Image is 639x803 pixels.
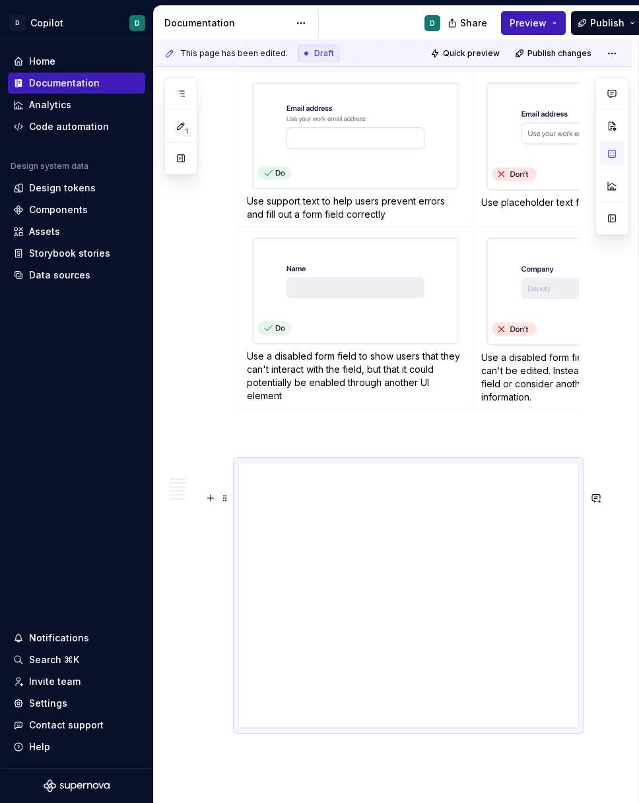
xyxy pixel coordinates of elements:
[29,120,109,133] div: Code automation
[441,11,496,35] button: Share
[29,77,100,90] div: Documentation
[8,671,145,692] a: Invite team
[443,48,500,59] span: Quick preview
[9,15,25,31] div: D
[314,48,334,59] span: Draft
[253,83,458,189] img: 96b4949a-eb97-47b2-aaee-bfdca5d9faa3.svg
[511,44,597,63] button: Publish changes
[30,16,63,30] div: Copilot
[29,55,55,68] div: Home
[8,715,145,736] button: Contact support
[29,740,50,754] div: Help
[8,265,145,286] a: Data sources
[8,627,145,649] button: Notifications
[181,126,191,137] span: 1
[29,181,96,195] div: Design tokens
[29,631,89,645] div: Notifications
[8,736,145,757] button: Help
[253,238,458,344] img: ffebef9d-6544-48f0-b9df-341ef492ab97.svg
[44,779,110,792] svg: Supernova Logo
[29,247,110,260] div: Storybook stories
[29,675,81,688] div: Invite team
[8,243,145,264] a: Storybook stories
[164,16,289,30] div: Documentation
[8,177,145,199] a: Design tokens
[460,16,487,30] span: Share
[8,116,145,137] a: Code automation
[29,697,67,710] div: Settings
[3,9,151,37] button: DCopilotD
[8,51,145,72] a: Home
[8,693,145,714] a: Settings
[29,653,79,666] div: Search ⌘K
[29,225,60,238] div: Assets
[430,18,435,28] div: D
[8,649,145,670] button: Search ⌘K
[426,44,506,63] button: Quick preview
[29,269,90,282] div: Data sources
[247,350,465,402] p: Use a disabled form field to show users that they can't interact with the field, but that it coul...
[501,11,566,35] button: Preview
[29,98,71,112] div: Analytics
[11,161,88,172] div: Design system data
[8,199,145,220] a: Components
[510,16,547,30] span: Preview
[180,48,288,59] span: This page has been edited.
[8,94,145,115] a: Analytics
[590,16,624,30] span: Publish
[29,719,104,732] div: Contact support
[8,221,145,242] a: Assets
[527,48,591,59] span: Publish changes
[247,195,465,221] p: Use support text to help users prevent errors and fill out a form field correctly
[29,203,88,216] div: Components
[135,18,140,28] div: D
[8,73,145,94] a: Documentation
